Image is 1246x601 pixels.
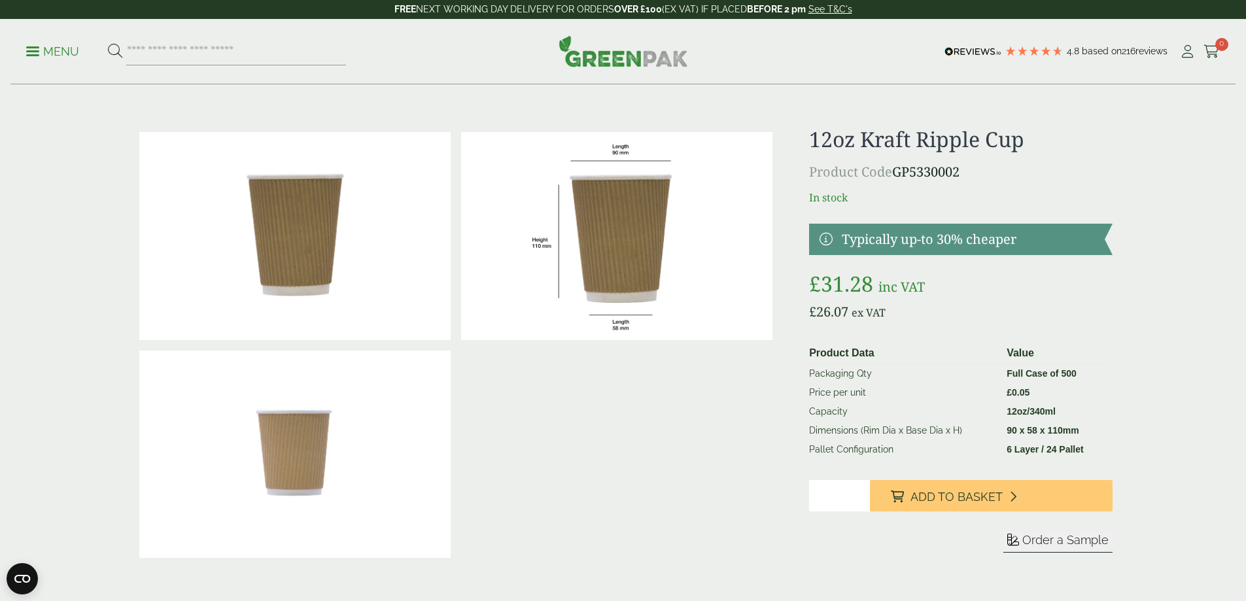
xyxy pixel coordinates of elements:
[809,269,821,298] span: £
[804,421,1001,440] td: Dimensions (Rim Dia x Base Dia x H)
[1003,532,1113,553] button: Order a Sample
[852,305,886,320] span: ex VAT
[1135,46,1168,56] span: reviews
[7,563,38,594] button: Open CMP widget
[870,480,1113,511] button: Add to Basket
[809,190,1112,205] p: In stock
[1007,406,1056,417] strong: 12oz/340ml
[804,364,1001,384] td: Packaging Qty
[1001,343,1107,364] th: Value
[944,47,1001,56] img: REVIEWS.io
[809,303,848,320] bdi: 26.07
[1007,425,1079,436] strong: 90 x 58 x 110mm
[747,4,806,14] strong: BEFORE 2 pm
[809,269,873,298] bdi: 31.28
[1203,42,1220,61] a: 0
[878,278,925,296] span: inc VAT
[1215,38,1228,51] span: 0
[139,351,451,558] img: 12oz Kraft Ripple Cup Full Case Of 0
[804,383,1001,402] td: Price per unit
[1122,46,1135,56] span: 216
[1203,45,1220,58] i: Cart
[804,343,1001,364] th: Product Data
[139,132,451,340] img: 12oz Kraft Ripple Cup 0
[26,44,79,60] p: Menu
[1067,46,1082,56] span: 4.8
[804,440,1001,459] td: Pallet Configuration
[809,303,816,320] span: £
[910,490,1003,504] span: Add to Basket
[1179,45,1196,58] i: My Account
[461,132,772,340] img: RippleCup_12oz
[26,44,79,57] a: Menu
[614,4,662,14] strong: OVER £100
[1007,368,1077,379] strong: Full Case of 500
[809,163,892,180] span: Product Code
[1007,387,1012,398] span: £
[809,127,1112,152] h1: 12oz Kraft Ripple Cup
[808,4,852,14] a: See T&C's
[1007,387,1030,398] bdi: 0.05
[1022,533,1109,547] span: Order a Sample
[559,35,688,67] img: GreenPak Supplies
[1082,46,1122,56] span: Based on
[804,402,1001,421] td: Capacity
[809,162,1112,182] p: GP5330002
[394,4,416,14] strong: FREE
[1007,444,1084,455] strong: 6 Layer / 24 Pallet
[1005,45,1064,57] div: 4.79 Stars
